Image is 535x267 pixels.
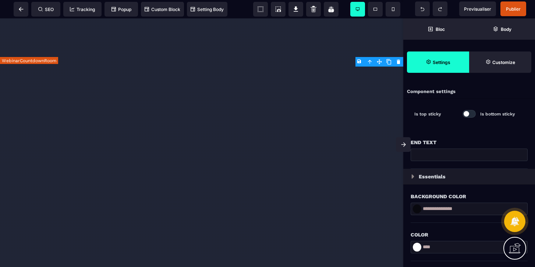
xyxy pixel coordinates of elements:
[433,60,450,65] strong: Settings
[419,172,446,181] p: Essentials
[403,18,469,40] span: Open Blocks
[403,85,535,99] div: Component settings
[407,51,469,73] span: Settings
[38,7,54,12] span: SEO
[464,6,491,12] span: Previsualiser
[271,2,286,17] span: Screenshot
[145,7,180,12] span: Custom Block
[411,192,528,201] div: Background Color
[492,60,515,65] strong: Customize
[469,18,535,40] span: Open Layer Manager
[253,2,268,17] span: View components
[480,110,522,118] p: Is bottom sticky
[111,7,131,12] span: Popup
[411,138,528,147] div: End text
[459,1,496,16] span: Preview
[469,51,531,73] span: Open Style Manager
[411,230,528,239] div: Color
[501,26,511,32] strong: Body
[191,7,224,12] span: Setting Body
[506,6,521,12] span: Publier
[436,26,445,32] strong: Bloc
[411,174,414,179] img: loading
[70,7,95,12] span: Tracking
[414,110,456,118] p: Is top sticky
